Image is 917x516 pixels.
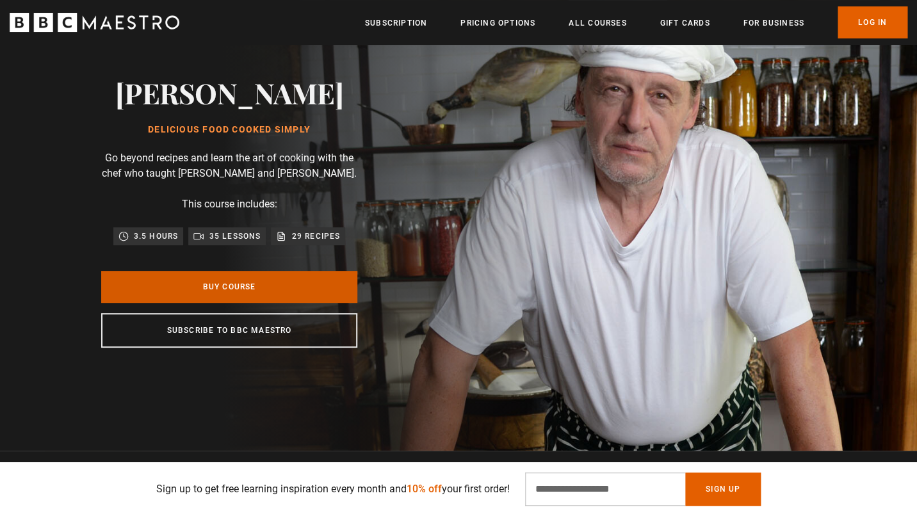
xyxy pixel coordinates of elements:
[182,197,277,212] p: This course includes:
[365,17,427,29] a: Subscription
[101,271,357,303] a: Buy Course
[101,150,357,181] p: Go beyond recipes and learn the art of cooking with the chef who taught [PERSON_NAME] and [PERSON...
[365,6,907,38] nav: Primary
[209,230,261,243] p: 35 lessons
[407,483,442,495] span: 10% off
[115,125,344,135] h1: Delicious Food Cooked Simply
[460,17,535,29] a: Pricing Options
[569,17,626,29] a: All Courses
[156,481,510,497] p: Sign up to get free learning inspiration every month and your first order!
[291,230,340,243] p: 29 recipes
[101,313,357,348] a: Subscribe to BBC Maestro
[660,17,710,29] a: Gift Cards
[743,17,804,29] a: For business
[115,76,344,109] h2: [PERSON_NAME]
[134,230,179,243] p: 3.5 hours
[685,472,761,506] button: Sign Up
[10,13,179,32] svg: BBC Maestro
[838,6,907,38] a: Log In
